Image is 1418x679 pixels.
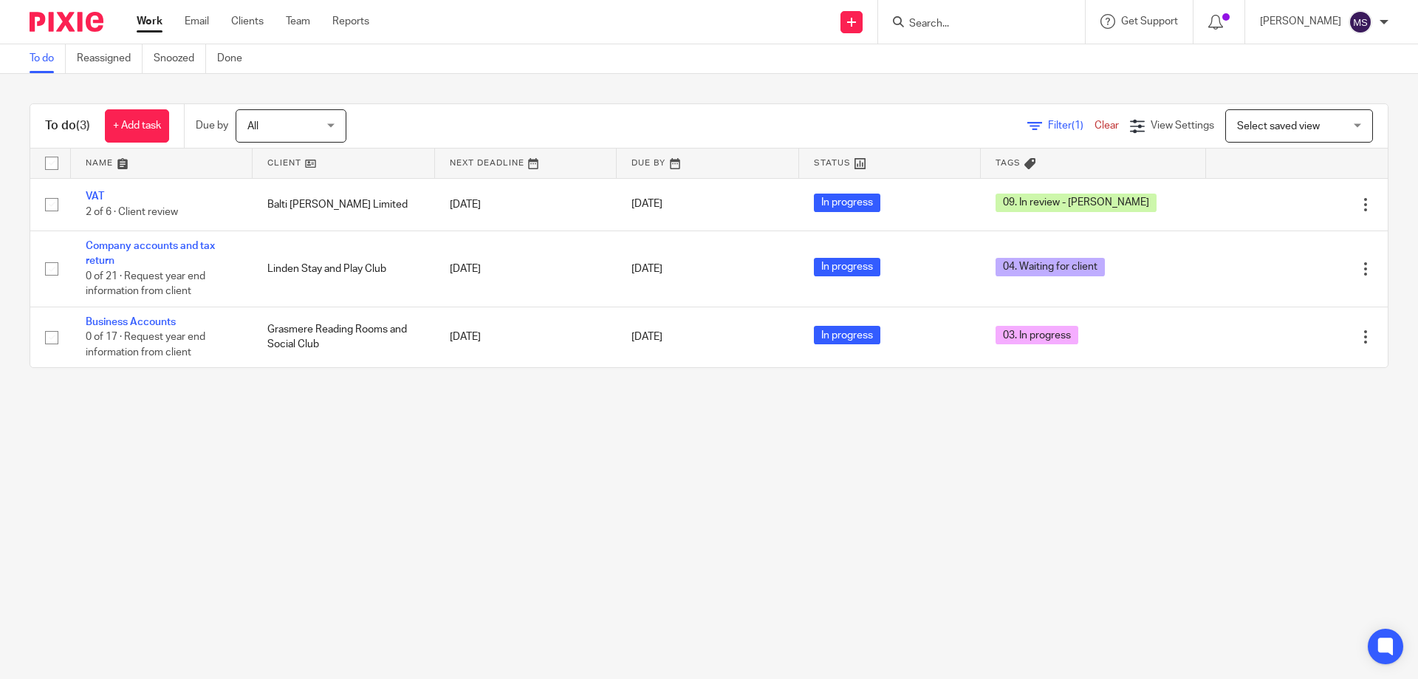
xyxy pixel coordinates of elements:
span: In progress [814,326,880,344]
h1: To do [45,118,90,134]
td: Linden Stay and Play Club [253,231,434,307]
span: In progress [814,194,880,212]
span: 09. In review - [PERSON_NAME] [996,194,1157,212]
a: Work [137,14,162,29]
a: Done [217,44,253,73]
span: All [247,121,258,132]
span: 0 of 17 · Request year end information from client [86,332,205,358]
img: Pixie [30,12,103,32]
span: In progress [814,258,880,276]
span: Filter [1048,120,1095,131]
a: Reassigned [77,44,143,73]
td: Balti [PERSON_NAME] Limited [253,178,434,231]
span: Get Support [1121,16,1178,27]
a: Business Accounts [86,317,176,327]
span: 0 of 21 · Request year end information from client [86,271,205,297]
span: 03. In progress [996,326,1078,344]
a: Company accounts and tax return [86,241,215,266]
span: 04. Waiting for client [996,258,1105,276]
span: [DATE] [631,332,662,342]
span: Tags [996,159,1021,167]
a: Clear [1095,120,1119,131]
a: Reports [332,14,369,29]
span: Select saved view [1237,121,1320,132]
td: [DATE] [435,178,617,231]
a: VAT [86,191,104,202]
img: svg%3E [1349,10,1372,34]
span: [DATE] [631,264,662,274]
span: View Settings [1151,120,1214,131]
a: Team [286,14,310,29]
span: (1) [1072,120,1083,131]
a: Clients [231,14,264,29]
p: Due by [196,118,228,133]
span: 2 of 6 · Client review [86,207,178,217]
a: Snoozed [154,44,206,73]
td: [DATE] [435,231,617,307]
a: Email [185,14,209,29]
a: To do [30,44,66,73]
input: Search [908,18,1041,31]
p: [PERSON_NAME] [1260,14,1341,29]
span: [DATE] [631,199,662,210]
a: + Add task [105,109,169,143]
span: (3) [76,120,90,132]
td: Grasmere Reading Rooms and Social Club [253,307,434,367]
td: [DATE] [435,307,617,367]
